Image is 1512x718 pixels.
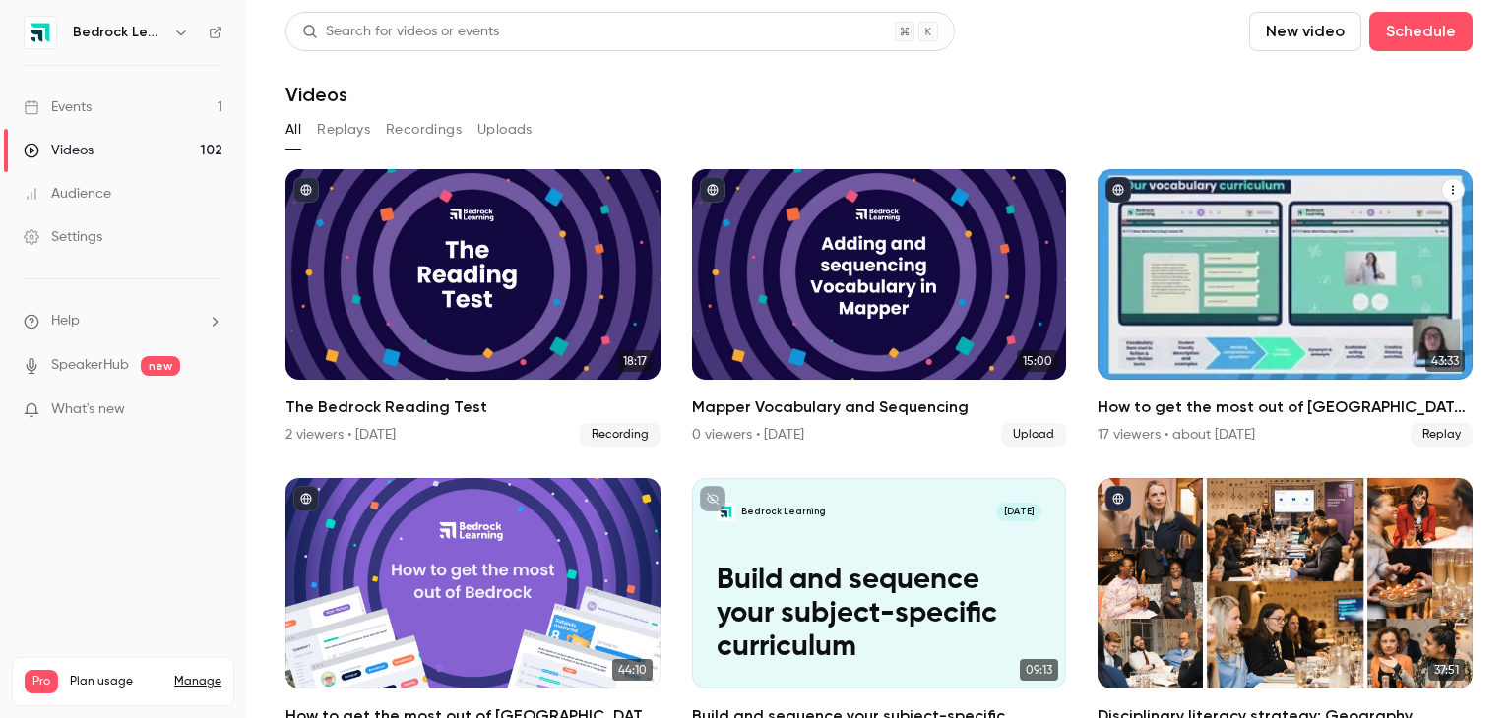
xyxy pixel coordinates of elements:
[141,356,180,376] span: new
[24,97,92,117] div: Events
[1098,395,1473,419] h2: How to get the most out of [GEOGRAPHIC_DATA] next academic year
[285,169,661,447] a: 18:17The Bedrock Reading Test2 viewers • [DATE]Recording
[24,227,102,247] div: Settings
[302,22,499,42] div: Search for videos or events
[24,141,94,160] div: Videos
[692,395,1067,419] h2: Mapper Vocabulary and Sequencing
[1001,423,1066,447] span: Upload
[293,486,319,511] button: published
[692,169,1067,447] li: Mapper Vocabulary and Sequencing
[1249,12,1361,51] button: New video
[317,114,370,146] button: Replays
[1428,659,1465,681] span: 37:51
[51,355,129,376] a: SpeakerHub
[1098,169,1473,447] a: 43:33How to get the most out of [GEOGRAPHIC_DATA] next academic year17 viewers • about [DATE]Replay
[692,425,804,445] div: 0 viewers • [DATE]
[285,83,347,106] h1: Videos
[1411,423,1473,447] span: Replay
[25,17,56,48] img: Bedrock Learning
[386,114,462,146] button: Recordings
[612,659,653,681] span: 44:10
[285,169,661,447] li: The Bedrock Reading Test
[285,114,301,146] button: All
[24,311,222,331] li: help-dropdown-opener
[285,12,1473,706] section: Videos
[1098,169,1473,447] li: How to get the most out of Bedrock next academic year
[293,177,319,203] button: published
[73,23,165,42] h6: Bedrock Learning
[717,503,735,521] img: Build and sequence your subject-specific curriculum
[25,670,58,693] span: Pro
[1017,350,1058,372] span: 15:00
[174,674,221,689] a: Manage
[617,350,653,372] span: 18:17
[1105,486,1131,511] button: published
[700,177,725,203] button: published
[692,169,1067,447] a: 15:00Mapper Vocabulary and Sequencing0 viewers • [DATE]Upload
[51,399,125,420] span: What's new
[477,114,533,146] button: Uploads
[700,486,725,511] button: unpublished
[285,425,396,445] div: 2 viewers • [DATE]
[1105,177,1131,203] button: published
[285,395,661,419] h2: The Bedrock Reading Test
[996,503,1041,521] span: [DATE]
[1098,425,1255,445] div: 17 viewers • about [DATE]
[24,184,111,204] div: Audience
[741,506,826,518] p: Bedrock Learning
[717,564,1041,664] p: Build and sequence your subject-specific curriculum
[1020,659,1058,681] span: 09:13
[1425,350,1465,372] span: 43:33
[1369,12,1473,51] button: Schedule
[580,423,661,447] span: Recording
[51,311,80,331] span: Help
[70,674,162,689] span: Plan usage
